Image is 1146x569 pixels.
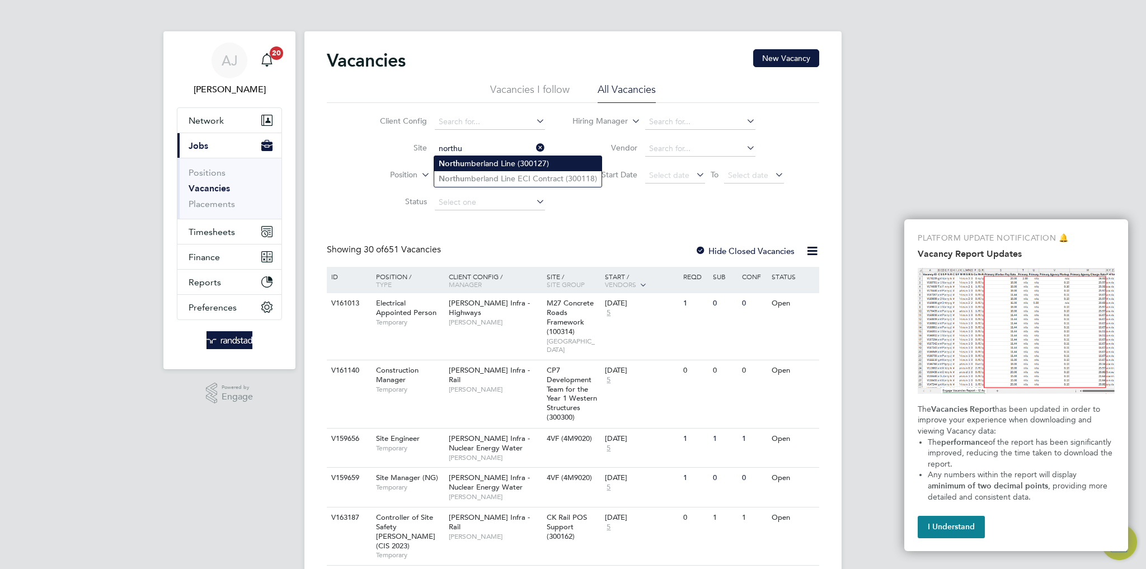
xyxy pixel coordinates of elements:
nav: Main navigation [163,31,295,369]
span: 651 Vacancies [364,244,441,255]
div: Start / [602,267,680,295]
div: Sub [710,267,739,286]
strong: Vacancies Report [931,405,995,414]
span: [PERSON_NAME] [449,453,541,462]
span: Site Manager (NG) [376,473,438,482]
span: Jobs [189,140,208,151]
input: Select one [435,195,545,210]
div: 0 [680,507,710,528]
p: PLATFORM UPDATE NOTIFICATION 🔔 [918,233,1115,244]
span: The [928,438,941,447]
button: I Understand [918,516,985,538]
a: Go to home page [177,331,282,349]
span: [PERSON_NAME] [449,318,541,327]
div: Open [769,293,818,314]
span: To [707,167,722,182]
h2: Vacancies [327,49,406,72]
a: Placements [189,199,235,209]
span: CP7 Development Team for the Year 1 Western Structures (300300) [547,365,597,422]
span: [PERSON_NAME] Infra - Rail [449,365,530,384]
a: Positions [189,167,226,178]
b: Northu [439,174,464,184]
li: Vacancies I follow [490,83,570,103]
label: Start Date [573,170,637,180]
div: Open [769,360,818,381]
div: [DATE] [605,299,678,308]
div: 0 [710,360,739,381]
span: Temporary [376,385,443,394]
div: 1 [710,429,739,449]
span: Powered by [222,383,253,392]
div: Open [769,468,818,488]
span: 5 [605,523,612,532]
span: 5 [605,308,612,318]
span: of the report has been significantly improved, reducing the time taken to download the report. [928,438,1115,469]
span: Manager [449,280,482,289]
span: Any numbers within the report will display a [928,470,1079,491]
div: 1 [739,507,768,528]
a: Vacancies [189,183,230,194]
li: mberland Line (300127) [434,156,602,171]
span: Preferences [189,302,237,313]
div: Open [769,429,818,449]
div: 0 [739,360,768,381]
div: 0 [710,468,739,488]
div: 1 [710,507,739,528]
span: AJ [222,53,238,68]
div: [DATE] [605,513,678,523]
div: V161013 [328,293,368,314]
li: All Vacancies [598,83,656,103]
div: Open [769,507,818,528]
span: Temporary [376,444,443,453]
span: Finance [189,252,220,262]
img: randstad-logo-retina.png [206,331,253,349]
strong: minimum of two decimal points [932,481,1048,491]
div: 1 [739,429,768,449]
span: , providing more detailed and consistent data. [928,481,1110,502]
input: Search for... [645,141,755,157]
span: Site Group [547,280,585,289]
li: mberland Line ECI Contract (300118) [434,171,602,186]
img: Highlight Columns with Numbers in the Vacancies Report [918,268,1115,394]
span: Type [376,280,392,289]
span: 20 [270,46,283,60]
span: M27 Concrete Roads Framework (100314) [547,298,594,336]
span: CK Rail POS Support (300162) [547,512,587,541]
span: Electrical Appointed Person [376,298,436,317]
div: Client Config / [446,267,544,294]
span: Temporary [376,483,443,492]
span: 4VF (4M9020) [547,434,592,443]
div: Status [769,267,818,286]
label: Hide Closed Vacancies [695,246,795,256]
span: [GEOGRAPHIC_DATA] [547,337,600,354]
span: 5 [605,444,612,453]
div: Site / [544,267,603,294]
a: Go to account details [177,43,282,96]
div: Conf [739,267,768,286]
button: New Vacancy [753,49,819,67]
span: [PERSON_NAME] [449,492,541,501]
div: V159656 [328,429,368,449]
span: Select date [649,170,689,180]
div: Vacancy Report Updates [904,219,1128,551]
label: Hiring Manager [563,116,628,127]
input: Search for... [435,114,545,130]
span: 4VF (4M9020) [547,473,592,482]
span: [PERSON_NAME] [449,385,541,394]
span: Timesheets [189,227,235,237]
b: Northu [439,159,464,168]
div: 1 [680,429,710,449]
span: [PERSON_NAME] Infra - Rail [449,512,530,532]
span: Vendors [605,280,636,289]
span: [PERSON_NAME] Infra - Nuclear Energy Water [449,434,530,453]
div: 0 [739,293,768,314]
span: Amelia Jones [177,83,282,96]
div: [DATE] [605,366,678,375]
span: 5 [605,375,612,385]
label: Status [363,196,427,206]
h2: Vacancy Report Updates [918,248,1115,259]
div: 1 [680,468,710,488]
span: Construction Manager [376,365,419,384]
span: 5 [605,483,612,492]
label: Vendor [573,143,637,153]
